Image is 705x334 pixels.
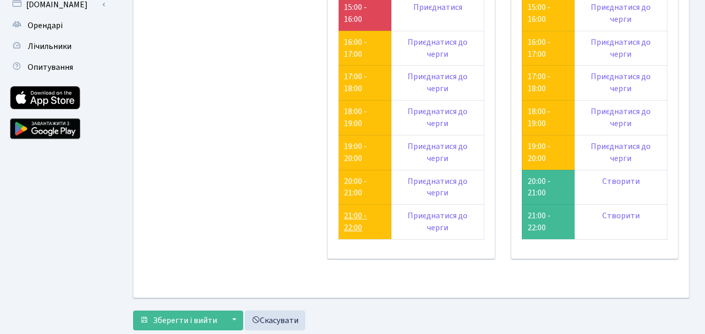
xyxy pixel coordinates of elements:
a: Приєднатися до черги [591,2,651,25]
a: Приєднатися [413,2,462,13]
a: 17:00 - 18:00 [528,71,551,94]
a: Створити [602,210,640,221]
a: Приєднатися до черги [591,106,651,129]
span: Лічильники [28,41,71,52]
a: 17:00 - 18:00 [344,71,367,94]
a: Приєднатися до черги [408,210,468,233]
a: 19:00 - 20:00 [528,141,551,164]
a: 16:00 - 17:00 [344,36,367,60]
td: 21:00 - 22:00 [522,205,575,240]
a: 16:00 - 17:00 [528,36,551,60]
a: Приєднатися до черги [408,36,468,60]
a: Приєднатися до черги [408,141,468,164]
a: Приєднатися до черги [591,141,651,164]
span: Орендарі [28,20,63,31]
a: 19:00 - 20:00 [344,141,367,164]
a: 15:00 - 16:00 [528,2,551,25]
a: 18:00 - 19:00 [344,106,367,129]
a: Приєднатися до черги [591,36,651,60]
a: 18:00 - 19:00 [528,106,551,129]
a: Створити [602,176,640,187]
a: Приєднатися до черги [408,71,468,94]
a: Опитування [5,57,110,78]
button: Зберегти і вийти [133,311,224,330]
a: 21:00 - 22:00 [344,210,367,233]
td: 20:00 - 21:00 [522,170,575,205]
a: Орендарі [5,15,110,36]
a: Лічильники [5,36,110,57]
a: 15:00 - 16:00 [344,2,367,25]
span: Опитування [28,61,73,73]
span: Зберегти і вийти [153,315,217,326]
a: Приєднатися до черги [408,176,468,199]
a: 20:00 - 21:00 [344,176,367,199]
a: Приєднатися до черги [591,71,651,94]
a: Скасувати [245,311,305,330]
a: Приєднатися до черги [408,106,468,129]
